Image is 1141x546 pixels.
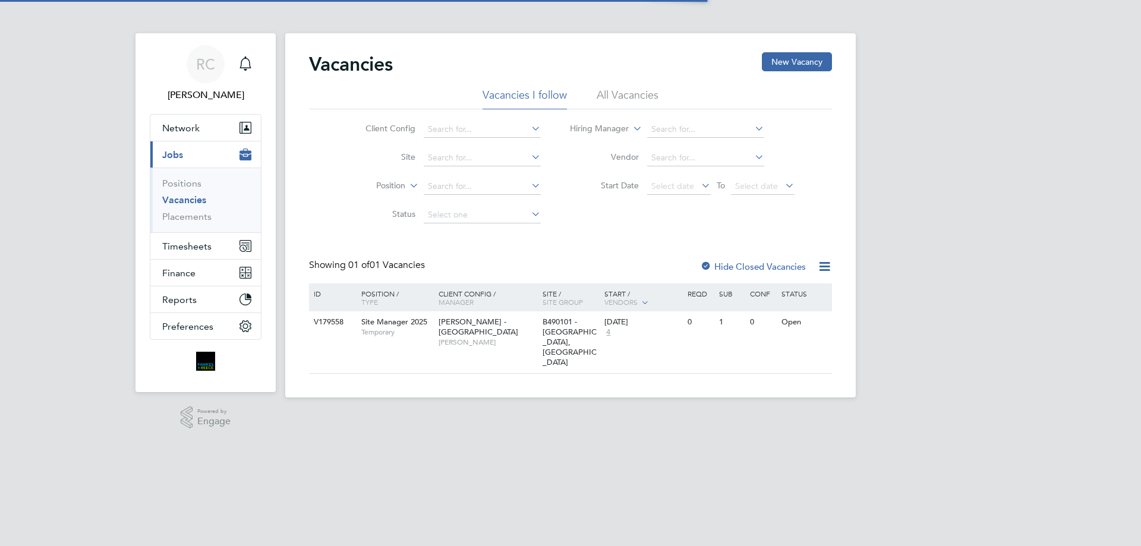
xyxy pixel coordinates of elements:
[162,267,196,279] span: Finance
[150,352,261,371] a: Go to home page
[309,259,427,272] div: Showing
[543,317,597,367] span: B490101 - [GEOGRAPHIC_DATA], [GEOGRAPHIC_DATA]
[162,194,206,206] a: Vacancies
[162,122,200,134] span: Network
[604,317,682,327] div: [DATE]
[735,181,778,191] span: Select date
[651,181,694,191] span: Select date
[150,168,261,232] div: Jobs
[162,294,197,305] span: Reports
[778,311,830,333] div: Open
[197,406,231,416] span: Powered by
[347,209,415,219] label: Status
[713,178,729,193] span: To
[150,286,261,313] button: Reports
[181,406,231,429] a: Powered byEngage
[483,88,567,109] li: Vacancies I follow
[361,297,378,307] span: Type
[348,259,425,271] span: 01 Vacancies
[700,261,806,272] label: Hide Closed Vacancies
[685,311,716,333] div: 0
[352,283,436,312] div: Position /
[150,260,261,286] button: Finance
[747,283,778,304] div: Conf
[347,123,415,134] label: Client Config
[162,149,183,160] span: Jobs
[762,52,832,71] button: New Vacancy
[196,352,215,371] img: bromak-logo-retina.png
[162,178,201,189] a: Positions
[162,211,212,222] a: Placements
[361,317,427,327] span: Site Manager 2025
[716,311,747,333] div: 1
[424,121,541,138] input: Search for...
[311,283,352,304] div: ID
[543,297,583,307] span: Site Group
[439,297,474,307] span: Manager
[540,283,602,312] div: Site /
[135,33,276,392] nav: Main navigation
[150,313,261,339] button: Preferences
[150,233,261,259] button: Timesheets
[747,311,778,333] div: 0
[162,321,213,332] span: Preferences
[601,283,685,313] div: Start /
[647,150,764,166] input: Search for...
[778,283,830,304] div: Status
[347,152,415,162] label: Site
[560,123,629,135] label: Hiring Manager
[150,45,261,102] a: RC[PERSON_NAME]
[439,317,518,337] span: [PERSON_NAME] - [GEOGRAPHIC_DATA]
[162,241,212,252] span: Timesheets
[570,180,639,191] label: Start Date
[348,259,370,271] span: 01 of
[647,121,764,138] input: Search for...
[439,337,537,347] span: [PERSON_NAME]
[604,297,638,307] span: Vendors
[604,327,612,337] span: 4
[337,180,405,192] label: Position
[436,283,540,312] div: Client Config /
[150,115,261,141] button: Network
[570,152,639,162] label: Vendor
[196,56,215,72] span: RC
[309,52,393,76] h2: Vacancies
[424,207,541,223] input: Select one
[597,88,658,109] li: All Vacancies
[424,178,541,195] input: Search for...
[311,311,352,333] div: V179558
[361,327,433,337] span: Temporary
[150,141,261,168] button: Jobs
[685,283,716,304] div: Reqd
[150,88,261,102] span: Robyn Clarke
[197,416,231,427] span: Engage
[424,150,541,166] input: Search for...
[716,283,747,304] div: Sub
